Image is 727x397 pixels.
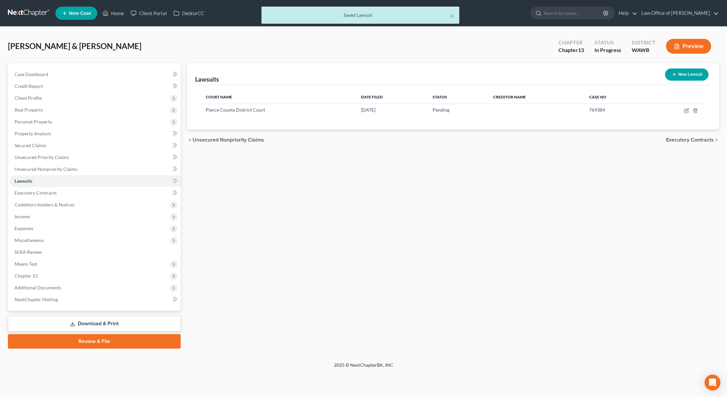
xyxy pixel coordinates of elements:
span: Means Test [15,261,37,267]
button: New Lawsuit [665,68,709,81]
div: Lawsuits [195,75,219,83]
div: WAWB [632,46,655,54]
span: Lawsuits [15,178,32,184]
i: chevron_left [187,137,193,143]
span: [DATE] [361,107,376,113]
span: 13 [578,47,584,53]
span: Status [433,94,447,99]
span: Court Name [206,94,232,99]
span: Miscellaneous [15,237,44,243]
span: Property Analysis [15,131,51,136]
div: Open Intercom Messenger [705,375,720,390]
span: Additional Documents [15,285,61,290]
a: Download & Print [8,316,181,331]
span: [PERSON_NAME] & [PERSON_NAME] [8,41,141,51]
span: Case No [589,94,606,99]
span: Unsecured Nonpriority Claims [15,166,77,172]
a: NextChapter Mailing [9,294,181,305]
a: Case Dashboard [9,68,181,80]
span: SOFA Review [15,249,42,255]
div: 2025 © NextChapterBK, INC [176,362,552,374]
span: Secured Claims [15,143,46,148]
div: Status [594,39,621,46]
div: District [632,39,655,46]
span: Pending [433,107,449,113]
a: Lawsuits [9,175,181,187]
a: Unsecured Nonpriority Claims [9,163,181,175]
span: Pierce County District Court [206,107,265,113]
a: Review & File [8,334,181,349]
span: NextChapter Mailing [15,297,58,302]
span: Creditor Name [493,94,526,99]
span: Executory Contracts [666,137,714,143]
span: 769384 [589,107,605,113]
div: In Progress [594,46,621,54]
span: Income [15,214,30,219]
div: Saved Lawsuit [267,12,454,18]
span: Codebtors Insiders & Notices [15,202,75,207]
span: Credit Report [15,83,43,89]
button: × [449,12,454,20]
div: Chapter [559,46,584,54]
button: Executory Contracts chevron_right [666,137,719,143]
a: Unsecured Priority Claims [9,151,181,163]
span: Personal Property [15,119,52,124]
div: Chapter [559,39,584,46]
span: Unsecured Priority Claims [15,154,69,160]
a: Secured Claims [9,140,181,151]
i: chevron_right [714,137,719,143]
a: SOFA Review [9,246,181,258]
span: Client Profile [15,95,42,101]
button: chevron_left Unsecured Nonpriority Claims [187,137,264,143]
span: Unsecured Nonpriority Claims [193,137,264,143]
span: Expenses [15,225,33,231]
span: Executory Contracts [15,190,57,196]
span: Case Dashboard [15,71,48,77]
span: Date Filed [361,94,383,99]
a: Executory Contracts [9,187,181,199]
a: Property Analysis [9,128,181,140]
button: Preview [666,39,711,54]
span: Chapter 13 [15,273,38,278]
a: Credit Report [9,80,181,92]
span: Real Property [15,107,43,113]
